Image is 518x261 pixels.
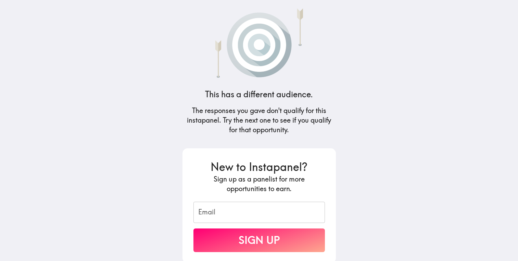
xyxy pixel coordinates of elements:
[193,159,325,175] h3: New to Instapanel?
[193,174,325,194] h5: Sign up as a panelist for more opportunities to earn.
[198,5,320,78] img: Arrows that have missed a target.
[182,106,336,135] h5: The responses you gave don't qualify for this instapanel. Try the next one to see if you qualify ...
[205,89,313,100] h4: This has a different audience.
[193,228,325,252] button: Sign Up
